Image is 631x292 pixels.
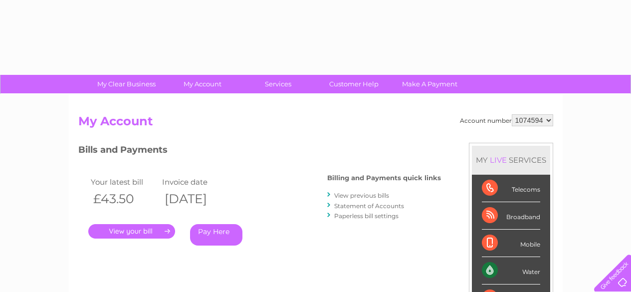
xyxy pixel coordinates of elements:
div: Telecoms [482,175,540,202]
a: Customer Help [313,75,395,93]
div: Water [482,257,540,285]
h2: My Account [78,114,553,133]
h3: Bills and Payments [78,143,441,160]
a: Statement of Accounts [334,202,404,210]
a: Services [237,75,319,93]
a: Make A Payment [389,75,471,93]
th: [DATE] [160,189,231,209]
td: Invoice date [160,175,231,189]
h4: Billing and Payments quick links [327,174,441,182]
th: £43.50 [88,189,160,209]
a: My Clear Business [85,75,168,93]
a: View previous bills [334,192,389,199]
a: . [88,224,175,239]
a: My Account [161,75,243,93]
td: Your latest bill [88,175,160,189]
div: Account number [460,114,553,126]
div: MY SERVICES [472,146,550,174]
a: Pay Here [190,224,242,246]
a: Paperless bill settings [334,212,399,220]
div: LIVE [488,155,509,165]
div: Mobile [482,230,540,257]
div: Broadband [482,202,540,230]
